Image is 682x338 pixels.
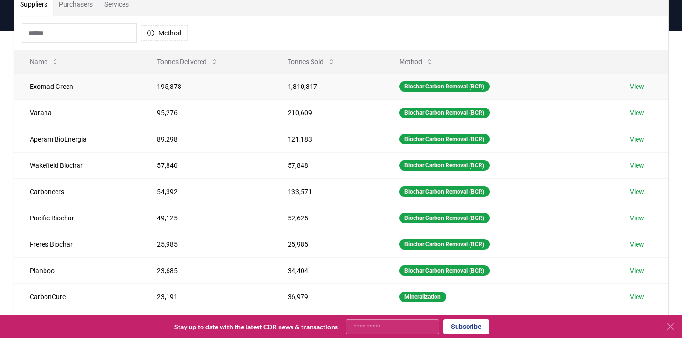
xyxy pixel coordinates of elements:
td: 210,609 [272,99,383,126]
a: View [630,213,644,223]
button: Name [22,52,67,71]
a: View [630,240,644,249]
td: 49,125 [142,205,272,231]
a: View [630,187,644,196]
td: 1,810,317 [272,73,383,99]
td: Exomad Green [14,73,142,99]
td: 52,625 [272,205,383,231]
a: View [630,292,644,302]
td: 23,685 [142,257,272,283]
td: 121,183 [272,126,383,152]
div: Biochar Carbon Removal (BCR) [399,108,490,118]
td: 28,302 [272,310,383,336]
td: 57,840 [142,152,272,178]
td: 25,985 [272,231,383,257]
td: Varaha [14,99,142,126]
button: Method [141,25,188,41]
td: 133,571 [272,178,383,205]
td: 89,298 [142,126,272,152]
div: Biochar Carbon Removal (BCR) [399,81,490,92]
td: 195,378 [142,73,272,99]
div: Biochar Carbon Removal (BCR) [399,186,490,197]
div: Biochar Carbon Removal (BCR) [399,265,490,276]
div: Biochar Carbon Removal (BCR) [399,213,490,223]
td: CarbonCure [14,283,142,310]
td: Pacific Biochar [14,205,142,231]
td: 22,880 [142,310,272,336]
td: 54,392 [142,178,272,205]
td: 23,191 [142,283,272,310]
div: Biochar Carbon Removal (BCR) [399,239,490,250]
a: View [630,161,644,170]
td: Wakefield Biochar [14,152,142,178]
button: Method [391,52,441,71]
td: Planboo [14,257,142,283]
div: Mineralization [399,292,446,302]
a: View [630,82,644,91]
td: Carboneers [14,178,142,205]
td: 95,276 [142,99,272,126]
a: View [630,108,644,118]
button: Tonnes Delivered [149,52,226,71]
td: Aperam BioEnergia [14,126,142,152]
td: 36,979 [272,283,383,310]
a: View [630,266,644,275]
button: Tonnes Sold [280,52,343,71]
td: 34,404 [272,257,383,283]
td: 25,985 [142,231,272,257]
td: 57,848 [272,152,383,178]
div: Biochar Carbon Removal (BCR) [399,160,490,171]
td: Running Tide | Inactive [14,310,142,336]
div: Biochar Carbon Removal (BCR) [399,134,490,144]
a: View [630,134,644,144]
td: Freres Biochar [14,231,142,257]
